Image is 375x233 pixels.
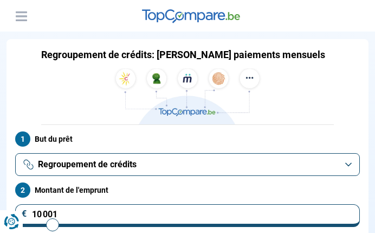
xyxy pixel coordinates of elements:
label: But du prêt [15,131,360,147]
button: Regroupement de crédits [15,153,360,176]
h1: Regroupement de crédits: [PERSON_NAME] paiements mensuels [41,49,325,61]
label: Montant de l'emprunt [15,182,360,198]
img: TopCompare.be [112,68,263,124]
span: Regroupement de crédits [38,159,137,171]
span: € [22,210,27,218]
img: TopCompare [142,9,240,23]
button: Menu [13,8,29,24]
